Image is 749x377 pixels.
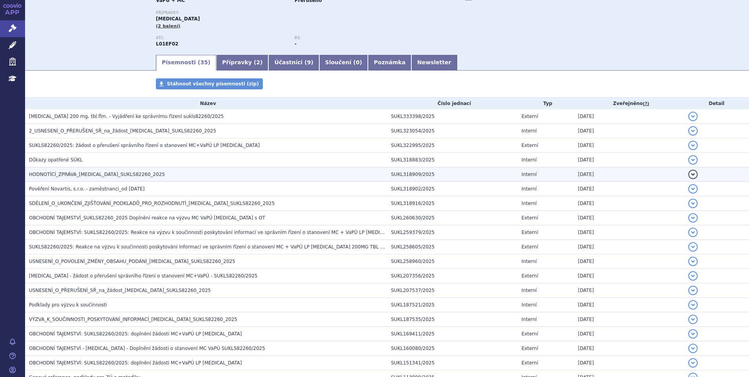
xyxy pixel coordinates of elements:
td: [DATE] [574,124,684,138]
a: Newsletter [411,55,457,71]
span: Interní [521,317,537,322]
abbr: (?) [643,101,649,107]
a: Poznámka [368,55,411,71]
span: 0 [356,59,360,65]
td: SUKL318909/2025 [387,167,517,182]
th: Název [25,98,387,109]
strong: - [295,41,297,47]
td: SUKL160080/2025 [387,341,517,356]
th: Detail [684,98,749,109]
td: SUKL207537/2025 [387,283,517,298]
span: SDĚLENÍ_O_UKONČENÍ_ZJIŠŤOVÁNÍ_PODKLADŮ_PRO_ROZHODNUTÍ_KISQALI_SUKLS82260_2025 [29,201,275,206]
span: Stáhnout všechny písemnosti (zip) [167,81,259,87]
td: [DATE] [574,196,684,211]
span: Interní [521,172,537,177]
a: Stáhnout všechny písemnosti (zip) [156,78,263,89]
th: Typ [517,98,574,109]
button: detail [688,126,698,136]
strong: RIBOCIKLIB [156,41,178,47]
p: Přípravky: [156,11,433,15]
button: detail [688,329,698,339]
button: detail [688,358,698,368]
td: [DATE] [574,109,684,124]
td: SUKL169411/2025 [387,327,517,341]
button: detail [688,228,698,237]
p: ATC: [156,36,287,40]
th: Zveřejněno [574,98,684,109]
span: KISQALI 200 mg, tbl.flm. - Vyjádření ke správnímu řízení sukls82260/2025 [29,114,224,119]
td: [DATE] [574,327,684,341]
td: [DATE] [574,269,684,283]
td: [DATE] [574,283,684,298]
span: Externí [521,331,538,337]
span: Kisqali - žádost o přerušení správního řízení o stanovení MC+VaPÚ - SUKLS82260/2025 [29,273,257,279]
span: Externí [521,244,538,250]
button: detail [688,257,698,266]
td: SUKL258605/2025 [387,240,517,254]
td: SUKL318902/2025 [387,182,517,196]
span: VÝZVA_K_SOUČINNOSTI_POSKYTOVÁNÍ_INFORMACÍ_KISQALI_SUKLS82260_2025 [29,317,237,322]
span: Interní [521,157,537,163]
span: OBCHODNÍ TAJEMSTVÍ: SUKLS82260/2025: Reakce na výzvu k součinnosti poskytování informací ve správ... [29,230,524,235]
td: [DATE] [574,254,684,269]
span: Externí [521,143,538,148]
button: detail [688,112,698,121]
td: SUKL151341/2025 [387,356,517,370]
span: Externí [521,215,538,221]
span: OBCHODNÍ TAJEMSTVÍ: SUKLS82260/2025: doplnění žádosti MC+VaPÚ LP Kisqali [29,331,242,337]
span: 35 [200,59,208,65]
span: OBCHODNÍ TAJEMSTVÍ - Kisqali - Doplnění žádosti o stanovení MC VaPÚ SUKLS82260/2025 [29,346,265,351]
td: SUKL207356/2025 [387,269,517,283]
span: Interní [521,128,537,134]
td: [DATE] [574,312,684,327]
td: SUKL187535/2025 [387,312,517,327]
span: Externí [521,114,538,119]
button: detail [688,141,698,150]
span: Interní [521,288,537,293]
button: detail [688,344,698,353]
td: SUKL258960/2025 [387,254,517,269]
span: HODNOTÍCÍ_ZPRÁVA_KISQALI_SUKLS82260_2025 [29,172,165,177]
button: detail [688,315,698,324]
td: [DATE] [574,138,684,153]
td: SUKL333398/2025 [387,109,517,124]
td: SUKL187521/2025 [387,298,517,312]
a: Účastníci (9) [268,55,319,71]
span: Externí [521,273,538,279]
span: Interní [521,302,537,308]
td: [DATE] [574,298,684,312]
span: Externí [521,360,538,366]
button: detail [688,271,698,281]
td: SUKL260630/2025 [387,211,517,225]
span: Interní [521,201,537,206]
td: [DATE] [574,356,684,370]
button: detail [688,300,698,310]
span: SUKLS82260/2025: žádost o přerušení správního řízení o stanovení MC+VaPÚ LP Kisqali [29,143,260,148]
td: SUKL259379/2025 [387,225,517,240]
th: Číslo jednací [387,98,517,109]
button: detail [688,286,698,295]
span: Pověření Novartis, s.r.o. - zaměstnanci_od 12.3.2025 [29,186,145,192]
td: [DATE] [574,167,684,182]
span: Interní [521,259,537,264]
span: Externí [521,230,538,235]
td: [DATE] [574,240,684,254]
span: Důkazy opatřené SÚKL [29,157,83,163]
button: detail [688,199,698,208]
span: Interní [521,186,537,192]
td: [DATE] [574,153,684,167]
td: [DATE] [574,182,684,196]
span: USNESENÍ_O_PŘERUŠENÍ_SŘ_na_žádost_KISQALI_SUKLS82260_2025 [29,288,211,293]
td: [DATE] [574,225,684,240]
span: 2 [256,59,260,65]
span: 9 [307,59,311,65]
a: Přípravky (2) [216,55,268,71]
button: detail [688,242,698,252]
button: detail [688,213,698,223]
p: RS: [295,36,425,40]
span: Podklady pro výzvu k součinnosti [29,302,107,308]
td: SUKL323054/2025 [387,124,517,138]
a: Sloučení (0) [319,55,368,71]
td: SUKL322995/2025 [387,138,517,153]
span: 2_USNESENÍ_O_PŘERUŠENÍ_SŘ_na_žádost_KISQALI_SUKLS82260_2025 [29,128,216,134]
